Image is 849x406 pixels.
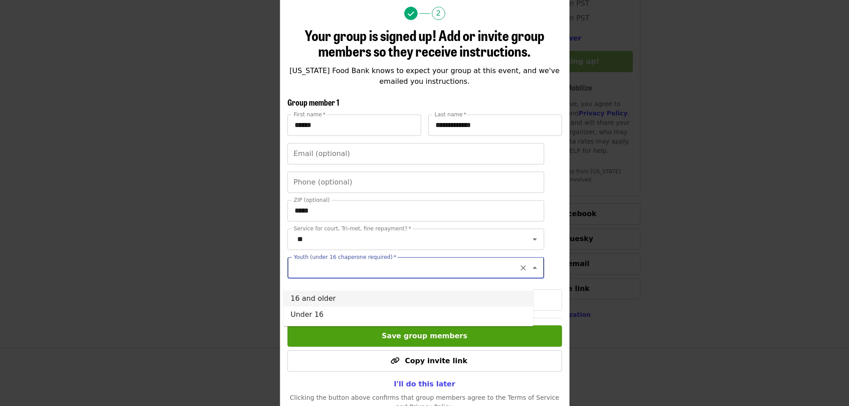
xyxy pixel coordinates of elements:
[435,112,466,117] label: Last name
[390,357,399,365] i: link icon
[529,233,541,246] button: Open
[294,112,326,117] label: First name
[287,96,339,108] span: Group member 1
[394,380,455,388] span: I'll do this later
[529,262,541,274] button: Close
[294,226,411,231] label: Service for court, Tri-met, fine repayment?
[294,197,330,203] label: ZIP (optional)
[517,262,529,274] button: Clear
[294,254,396,260] label: Youth (under 16 chaperone required)
[387,375,463,393] button: I'll do this later
[287,325,562,347] button: Save group members
[287,172,544,193] input: Phone (optional)
[287,200,544,221] input: ZIP (optional)
[305,25,545,61] span: Your group is signed up! Add or invite group members so they receive instructions.
[283,291,533,307] li: 16 and older
[408,10,414,18] i: check icon
[382,332,468,340] span: Save group members
[287,115,421,136] input: First name
[287,350,562,372] button: Copy invite link
[432,7,445,20] span: 2
[405,357,467,365] span: Copy invite link
[289,66,559,86] span: [US_STATE] Food Bank knows to expect your group at this event, and we've emailed you instructions.
[428,115,562,136] input: Last name
[287,143,544,164] input: Email (optional)
[283,307,533,323] li: Under 16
